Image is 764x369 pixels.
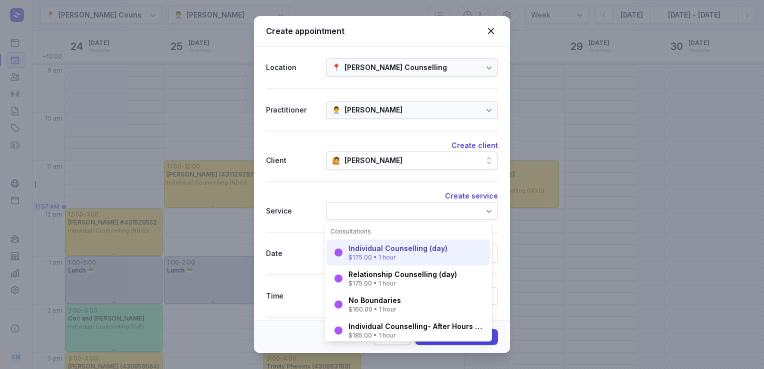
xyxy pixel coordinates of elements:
[344,61,447,73] div: [PERSON_NAME] Counselling
[451,139,498,151] button: Create client
[348,279,457,287] div: $175.00 • 1 hour
[266,205,318,217] div: Service
[266,104,318,116] div: Practitioner
[332,61,340,73] div: 📍
[348,305,401,313] div: $160.00 • 1 hour
[348,253,447,261] div: $175.00 • 1 hour
[266,25,484,37] div: Create appointment
[445,190,498,202] button: Create service
[266,154,318,166] div: Client
[330,227,486,235] div: Consultations
[348,321,484,331] div: Individual Counselling- After Hours (after 5pm)
[266,290,318,302] div: Time
[266,247,318,259] div: Date
[348,295,401,305] div: No Boundaries
[348,331,484,339] div: $185.00 • 1 hour
[348,269,457,279] div: Relationship Counselling (day)
[344,104,402,116] div: [PERSON_NAME]
[266,61,318,73] div: Location
[348,243,447,253] div: Individual Counselling (day)
[332,154,340,166] div: 🙋️
[332,104,340,116] div: 👨‍⚕️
